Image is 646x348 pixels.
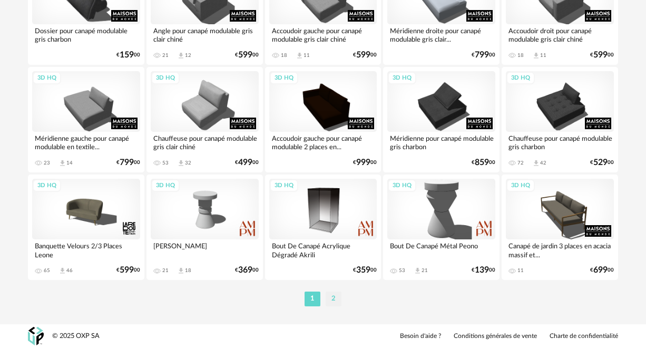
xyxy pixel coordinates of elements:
[387,239,495,260] div: Bout De Canapé Métal Peono
[590,159,614,166] div: € 00
[32,239,140,260] div: Banquette Velours 2/3 Places Leone
[185,160,191,166] div: 32
[238,52,252,59] span: 599
[387,24,495,45] div: Méridienne droite pour canapé modulable gris clair...
[383,175,500,280] a: 3D HQ Bout De Canapé Métal Peono 53 Download icon 21 €13900
[517,160,524,166] div: 72
[414,267,422,275] span: Download icon
[151,132,259,153] div: Chauffeuse pour canapé modulable gris clair chiné
[353,52,377,59] div: € 00
[177,159,185,167] span: Download icon
[151,72,180,85] div: 3D HQ
[28,327,44,345] img: OXP
[399,267,405,274] div: 53
[502,175,618,280] a: 3D HQ Canapé de jardin 3 places en acacia massif et... 11 €69900
[356,159,370,166] span: 999
[58,159,66,167] span: Download icon
[238,267,252,274] span: 369
[32,24,140,45] div: Dossier pour canapé modulable gris charbon
[356,267,370,274] span: 359
[353,159,377,166] div: € 00
[116,159,140,166] div: € 00
[44,267,50,274] div: 65
[540,160,546,166] div: 42
[120,52,134,59] span: 159
[472,159,495,166] div: € 00
[296,52,304,60] span: Download icon
[265,67,381,172] a: 3D HQ Accoudoir gauche pour canapé modulable 2 places en... €99900
[116,267,140,274] div: € 00
[120,267,134,274] span: 599
[422,267,428,274] div: 21
[269,239,377,260] div: Bout De Canapé Acrylique Dégradé Akrili
[353,267,377,274] div: € 00
[269,24,377,45] div: Accoudoir gauche pour canapé modulable gris clair chiné
[151,179,180,192] div: 3D HQ
[454,332,537,341] a: Conditions générales de vente
[506,132,614,153] div: Chauffeuse pour canapé modulable gris charbon
[58,267,66,275] span: Download icon
[146,175,263,280] a: 3D HQ [PERSON_NAME] 21 Download icon 18 €36900
[270,72,298,85] div: 3D HQ
[235,267,259,274] div: € 00
[120,159,134,166] span: 799
[593,267,608,274] span: 699
[305,292,320,306] li: 1
[388,72,416,85] div: 3D HQ
[304,52,310,59] div: 11
[388,179,416,192] div: 3D HQ
[116,52,140,59] div: € 00
[506,179,535,192] div: 3D HQ
[506,72,535,85] div: 3D HQ
[235,159,259,166] div: € 00
[235,52,259,59] div: € 00
[281,52,287,59] div: 18
[517,52,524,59] div: 18
[387,132,495,153] div: Méridienne pour canapé modulable gris charbon
[532,159,540,167] span: Download icon
[593,159,608,166] span: 529
[540,52,546,59] div: 11
[517,267,524,274] div: 11
[33,72,61,85] div: 3D HQ
[151,239,259,260] div: [PERSON_NAME]
[383,67,500,172] a: 3D HQ Méridienne pour canapé modulable gris charbon €85900
[151,24,259,45] div: Angle pour canapé modulable gris clair chiné
[475,159,489,166] span: 859
[475,52,489,59] span: 799
[177,52,185,60] span: Download icon
[472,267,495,274] div: € 00
[52,332,100,341] div: © 2025 OXP SA
[269,132,377,153] div: Accoudoir gauche pour canapé modulable 2 places en...
[270,179,298,192] div: 3D HQ
[185,52,191,59] div: 12
[502,67,618,172] a: 3D HQ Chauffeuse pour canapé modulable gris charbon 72 Download icon 42 €52900
[590,52,614,59] div: € 00
[28,175,144,280] a: 3D HQ Banquette Velours 2/3 Places Leone 65 Download icon 46 €59900
[550,332,618,341] a: Charte de confidentialité
[146,67,263,172] a: 3D HQ Chauffeuse pour canapé modulable gris clair chiné 53 Download icon 32 €49900
[590,267,614,274] div: € 00
[593,52,608,59] span: 599
[66,160,73,166] div: 14
[475,267,489,274] span: 139
[506,24,614,45] div: Accoudoir droit pour canapé modulable gris clair chiné
[185,267,191,274] div: 18
[177,267,185,275] span: Download icon
[44,160,50,166] div: 23
[162,52,169,59] div: 21
[356,52,370,59] span: 599
[400,332,441,341] a: Besoin d'aide ?
[162,267,169,274] div: 21
[162,160,169,166] div: 53
[66,267,73,274] div: 46
[532,52,540,60] span: Download icon
[28,67,144,172] a: 3D HQ Méridienne gauche pour canapé modulable en textile... 23 Download icon 14 €79900
[472,52,495,59] div: € 00
[265,175,381,280] a: 3D HQ Bout De Canapé Acrylique Dégradé Akrili €35900
[326,292,341,306] li: 2
[238,159,252,166] span: 499
[506,239,614,260] div: Canapé de jardin 3 places en acacia massif et...
[32,132,140,153] div: Méridienne gauche pour canapé modulable en textile...
[33,179,61,192] div: 3D HQ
